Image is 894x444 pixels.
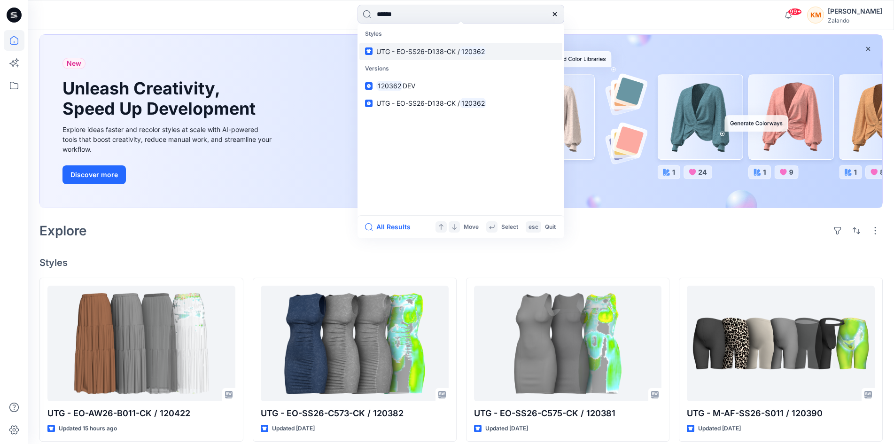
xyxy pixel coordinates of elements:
span: UTG - EO-SS26-D138-CK / [376,47,460,55]
a: Discover more [62,165,274,184]
div: Zalando [828,17,882,24]
span: New [67,58,81,69]
span: 99+ [788,8,802,16]
h2: Explore [39,223,87,238]
a: UTG - EO-AW26-B011-CK / 120422 [47,286,235,401]
p: Versions [359,60,562,78]
p: Move [464,222,479,232]
p: Quit [545,222,556,232]
span: UTG - EO-SS26-D138-CK / [376,99,460,107]
a: UTG - EO-SS26-D138-CK /120362 [359,43,562,60]
p: Styles [359,25,562,43]
a: UTG - EO-SS26-C573-CK / 120382 [261,286,449,401]
p: UTG - EO-SS26-C575-CK / 120381 [474,407,662,420]
a: UTG - EO-SS26-C575-CK / 120381 [474,286,662,401]
p: Updated [DATE] [272,424,315,434]
p: UTG - EO-AW26-B011-CK / 120422 [47,407,235,420]
p: Select [501,222,518,232]
h1: Unleash Creativity, Speed Up Development [62,78,260,119]
mark: 120362 [460,46,486,57]
button: Discover more [62,165,126,184]
div: [PERSON_NAME] [828,6,882,17]
a: UTG - M-AF-SS26-S011 / 120390 [687,286,875,401]
p: Updated 15 hours ago [59,424,117,434]
mark: 120362 [460,98,486,109]
h4: Styles [39,257,883,268]
p: UTG - M-AF-SS26-S011 / 120390 [687,407,875,420]
p: Updated [DATE] [485,424,528,434]
button: All Results [365,221,417,233]
div: Explore ideas faster and recolor styles at scale with AI-powered tools that boost creativity, red... [62,125,274,154]
div: KM [807,7,824,23]
p: Updated [DATE] [698,424,741,434]
span: DEV [403,82,415,90]
mark: 120362 [376,80,403,91]
p: esc [529,222,538,232]
p: UTG - EO-SS26-C573-CK / 120382 [261,407,449,420]
a: UTG - EO-SS26-D138-CK /120362 [359,94,562,112]
a: 120362DEV [359,77,562,94]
